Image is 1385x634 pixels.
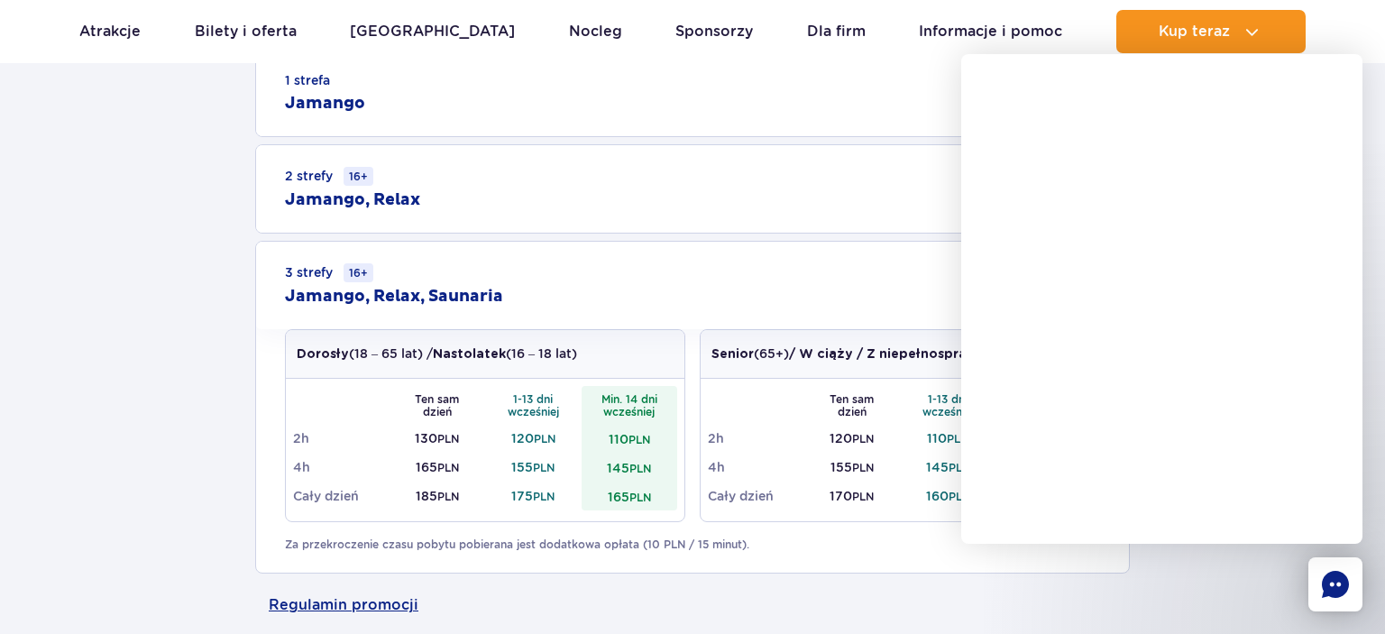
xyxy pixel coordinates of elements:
[285,189,420,211] h2: Jamango, Relax
[919,10,1062,53] a: Informacje i pomoc
[534,432,555,446] small: PLN
[789,348,1022,361] strong: / W ciąży / Z niepełnosprawnością
[285,286,503,308] h2: Jamango, Relax, Saunaria
[804,482,901,510] td: 170
[437,490,459,503] small: PLN
[285,537,1100,553] p: Za przekroczenie czasu pobytu pobierana jest dodatkowa opłata (10 PLN / 15 minut).
[1308,557,1362,611] div: Chat
[708,424,804,453] td: 2h
[344,167,373,186] small: 16+
[485,482,582,510] td: 175
[947,432,968,446] small: PLN
[708,482,804,510] td: Cały dzień
[582,453,678,482] td: 145
[804,386,901,424] th: Ten sam dzień
[900,386,996,424] th: 1-13 dni wcześniej
[485,453,582,482] td: 155
[485,386,582,424] th: 1-13 dni wcześniej
[533,461,555,474] small: PLN
[708,453,804,482] td: 4h
[804,453,901,482] td: 155
[437,461,459,474] small: PLN
[582,386,678,424] th: Min. 14 dni wcześniej
[533,490,555,503] small: PLN
[900,482,996,510] td: 160
[582,482,678,510] td: 165
[344,263,373,282] small: 16+
[293,453,390,482] td: 4h
[79,10,141,53] a: Atrakcje
[195,10,297,53] a: Bilety i oferta
[852,490,874,503] small: PLN
[293,424,390,453] td: 2h
[1116,10,1306,53] button: Kup teraz
[285,71,330,89] small: 1 strefa
[949,461,970,474] small: PLN
[390,453,486,482] td: 165
[1159,23,1230,40] span: Kup teraz
[285,167,373,186] small: 2 strefy
[807,10,866,53] a: Dla firm
[961,54,1362,544] iframe: chatbot
[390,386,486,424] th: Ten sam dzień
[350,10,515,53] a: [GEOGRAPHIC_DATA]
[433,348,506,361] strong: Nastolatek
[900,424,996,453] td: 110
[852,461,874,474] small: PLN
[711,348,754,361] strong: Senior
[390,482,486,510] td: 185
[285,263,373,282] small: 3 strefy
[569,10,622,53] a: Nocleg
[390,424,486,453] td: 130
[437,432,459,446] small: PLN
[629,462,651,475] small: PLN
[804,424,901,453] td: 120
[629,491,651,504] small: PLN
[285,93,365,115] h2: Jamango
[297,348,349,361] strong: Dorosły
[297,345,577,363] p: (18 – 65 lat) / (16 – 18 lat)
[949,490,970,503] small: PLN
[711,345,1022,363] p: (65+)
[900,453,996,482] td: 145
[582,424,678,453] td: 110
[675,10,753,53] a: Sponsorzy
[293,482,390,510] td: Cały dzień
[852,432,874,446] small: PLN
[485,424,582,453] td: 120
[628,433,650,446] small: PLN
